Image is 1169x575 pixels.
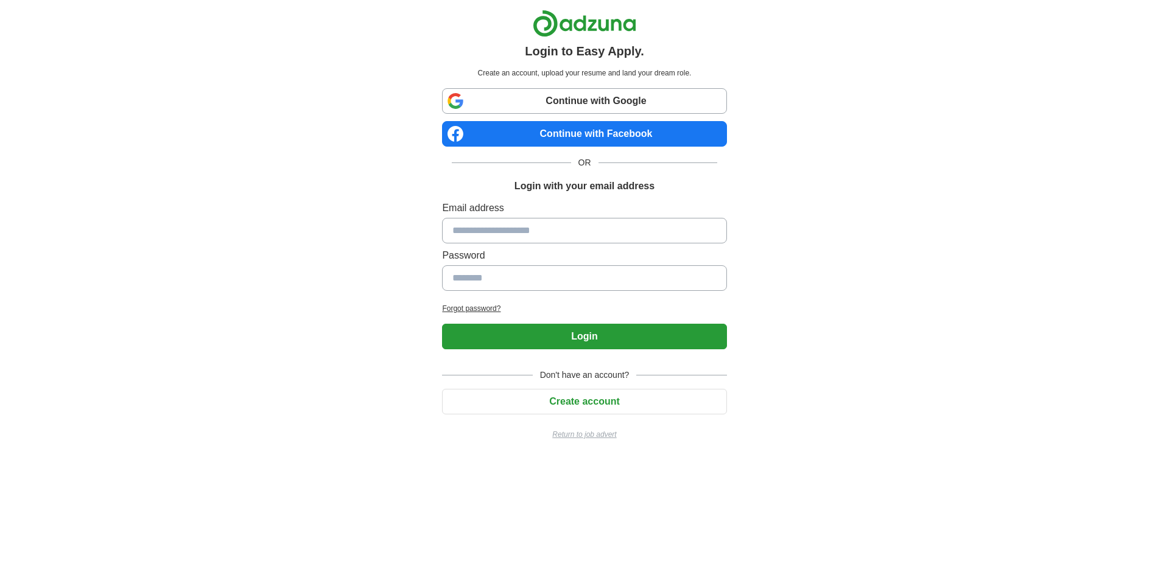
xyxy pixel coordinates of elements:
[444,68,724,78] p: Create an account, upload your resume and land your dream role.
[442,88,726,114] a: Continue with Google
[442,324,726,349] button: Login
[442,389,726,414] button: Create account
[571,156,599,169] span: OR
[533,369,637,382] span: Don't have an account?
[442,248,726,263] label: Password
[442,303,726,314] a: Forgot password?
[514,179,655,193] h1: Login with your email address
[533,10,636,37] img: Adzuna logo
[442,121,726,147] a: Continue with Facebook
[525,42,644,60] h1: Login to Easy Apply.
[442,429,726,440] a: Return to job advert
[442,396,726,406] a: Create account
[442,201,726,215] label: Email address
